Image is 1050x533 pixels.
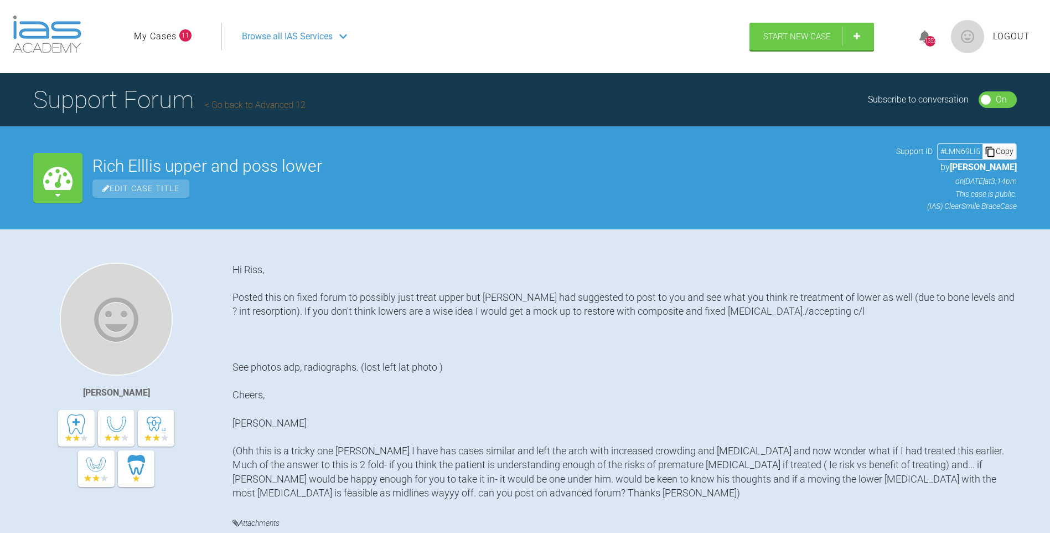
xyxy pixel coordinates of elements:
[749,23,874,50] a: Start New Case
[996,93,1007,107] div: On
[33,80,306,119] h1: Support Forum
[92,158,886,175] h2: Rich Elllis upper and poss lower
[134,29,177,44] a: My Cases
[83,386,150,400] div: [PERSON_NAME]
[896,160,1017,175] p: by
[205,100,306,110] a: Go back to Advanced 12
[13,16,81,53] img: logo-light.3e3ef733.png
[938,145,982,157] div: # LMN69LI5
[896,200,1017,212] p: (IAS) ClearSmile Brace Case
[232,516,1017,530] h4: Attachments
[92,180,189,198] span: Edit Case Title
[925,36,935,47] div: 1352
[951,20,984,53] img: profile.png
[993,29,1030,44] a: Logout
[868,93,969,107] div: Subscribe to conversation
[60,263,173,376] img: Neil Fearns
[179,29,192,42] span: 11
[232,263,1017,500] div: Hi Riss, Posted this on fixed forum to possibly just treat upper but [PERSON_NAME] had suggested ...
[896,175,1017,187] p: on [DATE] at 3:14pm
[950,162,1017,172] span: [PERSON_NAME]
[763,32,831,42] span: Start New Case
[242,29,333,44] span: Browse all IAS Services
[896,145,933,157] span: Support ID
[982,144,1016,158] div: Copy
[896,188,1017,200] p: This case is public.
